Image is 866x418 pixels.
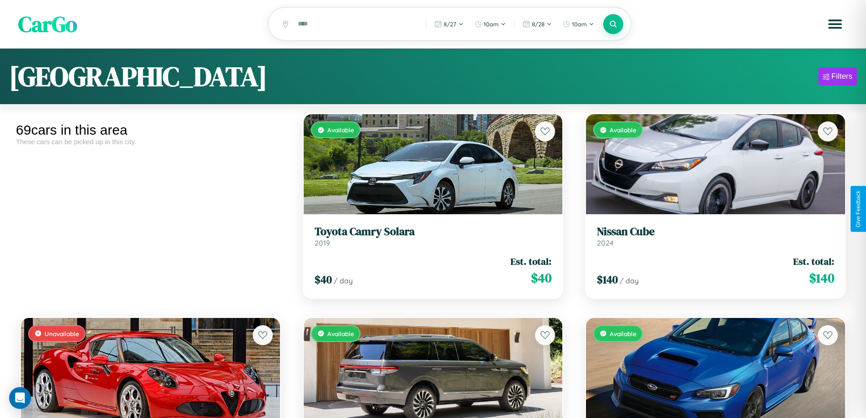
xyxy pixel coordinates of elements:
[809,269,834,287] span: $ 140
[430,17,468,31] button: 8/27
[822,11,848,37] button: Open menu
[484,20,499,28] span: 10am
[531,269,551,287] span: $ 40
[597,225,834,247] a: Nissan Cube2024
[620,276,639,285] span: / day
[793,255,834,268] span: Est. total:
[470,17,511,31] button: 10am
[558,17,599,31] button: 10am
[572,20,587,28] span: 10am
[16,138,285,146] div: These cars can be picked up in this city.
[327,126,354,134] span: Available
[9,387,31,409] div: Open Intercom Messenger
[315,225,552,238] h3: Toyota Camry Solara
[597,225,834,238] h3: Nissan Cube
[610,126,636,134] span: Available
[315,238,330,247] span: 2019
[315,272,332,287] span: $ 40
[518,17,556,31] button: 8/28
[444,20,456,28] span: 8 / 27
[18,9,77,39] span: CarGo
[610,330,636,337] span: Available
[45,330,79,337] span: Unavailable
[327,330,354,337] span: Available
[9,58,267,95] h1: [GEOGRAPHIC_DATA]
[818,67,857,86] button: Filters
[315,225,552,247] a: Toyota Camry Solara2019
[597,238,614,247] span: 2024
[597,272,618,287] span: $ 140
[831,72,852,81] div: Filters
[511,255,551,268] span: Est. total:
[855,191,861,227] div: Give Feedback
[334,276,353,285] span: / day
[16,122,285,138] div: 69 cars in this area
[532,20,545,28] span: 8 / 28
